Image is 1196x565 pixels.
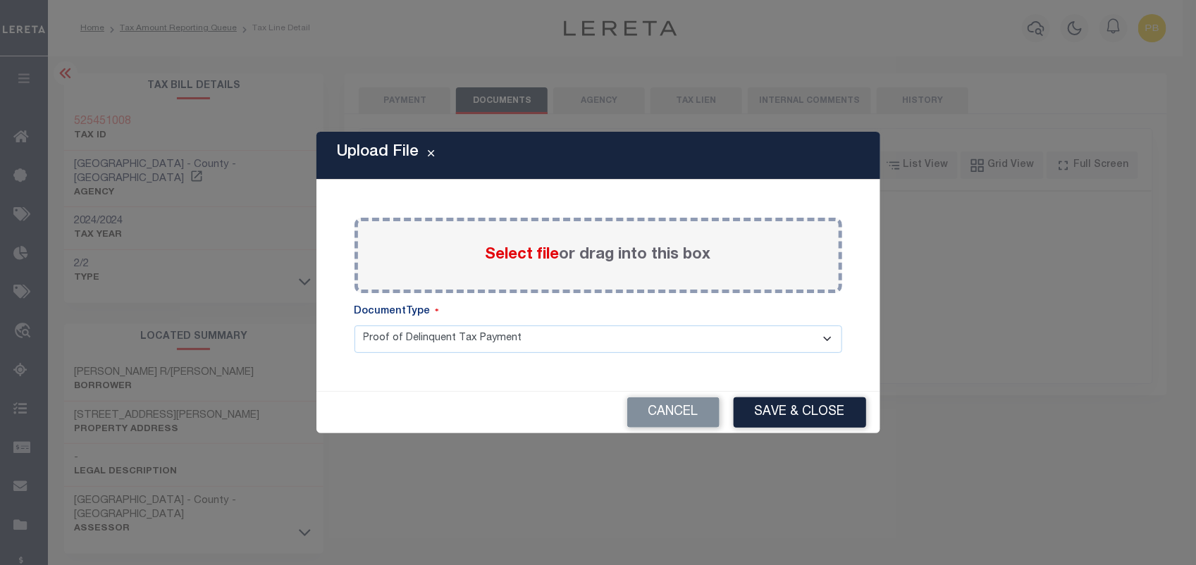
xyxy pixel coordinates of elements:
span: Select file [486,247,560,263]
button: Save & Close [734,397,866,428]
label: DocumentType [355,304,439,320]
button: Close [419,147,444,164]
h5: Upload File [338,143,419,161]
label: or drag into this box [486,244,711,267]
button: Cancel [627,397,720,428]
